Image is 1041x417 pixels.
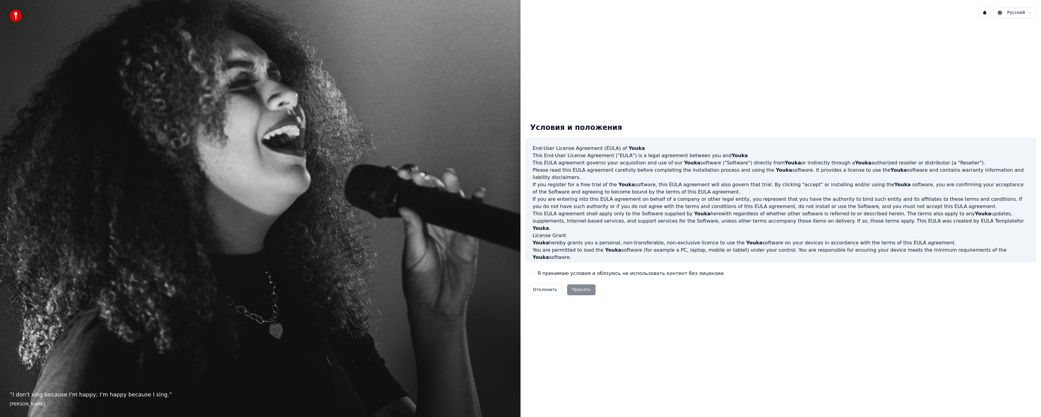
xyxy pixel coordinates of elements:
[533,159,1029,167] p: This EULA agreement governs your acquisition and use of our software ("Software") directly from o...
[533,254,549,260] span: Youka
[684,160,700,166] span: Youka
[533,232,1029,239] h3: License Grant
[746,240,763,246] span: Youka
[533,145,1029,152] h3: End-User License Agreement (EULA) of
[629,145,645,151] span: Youka
[528,284,562,295] button: Отклонить
[533,247,1029,261] p: You are permitted to load the software (for example a PC, laptop, mobile or tablet) under your co...
[525,118,627,137] div: Условия и положения
[533,240,549,246] span: Youka
[619,182,635,187] span: Youka
[10,401,511,407] footer: [PERSON_NAME]
[533,225,549,231] span: Youka
[981,218,1017,224] a: EULA Template
[533,181,1029,196] p: If you register for a free trial of the software, this EULA agreement will also govern that trial...
[894,182,911,187] span: Youka
[10,390,511,399] p: “ I don't sing because I'm happy; I'm happy because I sing. ”
[891,167,907,173] span: Youka
[855,160,871,166] span: Youka
[533,196,1029,210] p: If you are entering into this EULA agreement on behalf of a company or other legal entity, you re...
[694,211,711,217] span: Youka
[731,153,748,158] span: Youka
[533,261,1029,268] p: You are not permitted to:
[605,247,621,253] span: Youka
[533,152,1029,159] p: This End-User License Agreement ("EULA") is a legal agreement between you and
[533,167,1029,181] p: Please read this EULA agreement carefully before completing the installation process and using th...
[533,210,1029,232] p: This EULA agreement shall apply only to the Software supplied by herewith regardless of whether o...
[533,239,1029,247] p: hereby grants you a personal, non-transferable, non-exclusive licence to use the software on your...
[975,211,991,217] span: Youka
[537,270,724,277] label: Я принимаю условия и обязуюсь не использовать контент без лицензии
[785,160,801,166] span: Youka
[776,167,792,173] span: Youka
[10,10,22,22] img: youka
